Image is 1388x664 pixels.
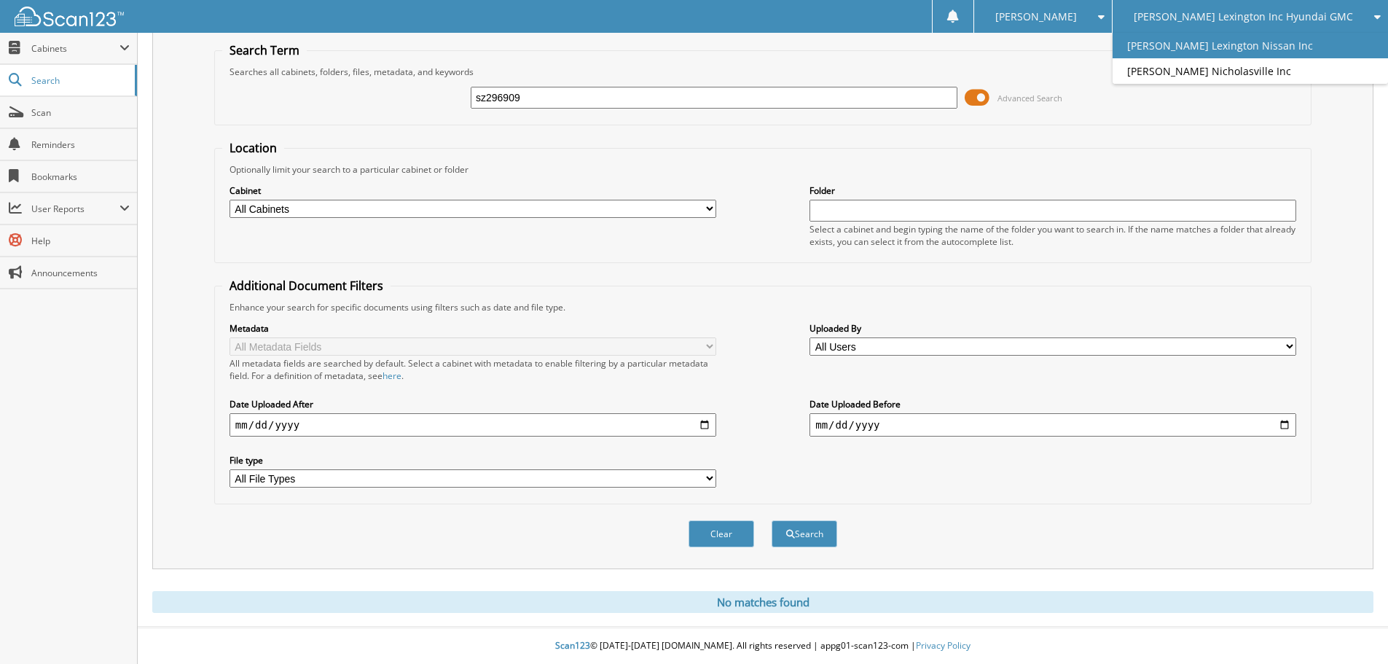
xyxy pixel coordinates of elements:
div: Enhance your search for specific documents using filters such as date and file type. [222,301,1303,313]
div: Select a cabinet and begin typing the name of the folder you want to search in. If the name match... [809,223,1296,248]
label: Uploaded By [809,322,1296,335]
span: Search [31,74,128,87]
a: here [383,370,401,382]
span: User Reports [31,203,119,215]
div: Searches all cabinets, folders, files, metadata, and keywords [222,66,1303,78]
input: end [809,413,1296,437]
legend: Search Term [222,42,307,58]
a: [PERSON_NAME] Lexington Nissan Inc [1113,33,1388,58]
span: [PERSON_NAME] [995,12,1077,21]
span: Help [31,235,130,247]
label: Date Uploaded Before [809,398,1296,410]
div: Optionally limit your search to a particular cabinet or folder [222,163,1303,176]
button: Search [772,520,837,547]
label: Date Uploaded After [230,398,716,410]
img: scan123-logo-white.svg [15,7,124,26]
label: Cabinet [230,184,716,197]
legend: Location [222,140,284,156]
span: Bookmarks [31,171,130,183]
button: Clear [689,520,754,547]
label: Metadata [230,322,716,335]
span: Advanced Search [997,93,1062,103]
span: [PERSON_NAME] Lexington Inc Hyundai GMC [1134,12,1353,21]
a: [PERSON_NAME] Nicholasville Inc [1113,58,1388,84]
span: Cabinets [31,42,119,55]
label: Folder [809,184,1296,197]
div: © [DATE]-[DATE] [DOMAIN_NAME]. All rights reserved | appg01-scan123-com | [138,628,1388,664]
legend: Additional Document Filters [222,278,391,294]
div: All metadata fields are searched by default. Select a cabinet with metadata to enable filtering b... [230,357,716,382]
span: Scan [31,106,130,119]
label: File type [230,454,716,466]
span: Reminders [31,138,130,151]
a: Privacy Policy [916,639,971,652]
span: Announcements [31,267,130,279]
div: No matches found [152,591,1373,613]
span: Scan123 [555,639,590,652]
input: start [230,413,716,437]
